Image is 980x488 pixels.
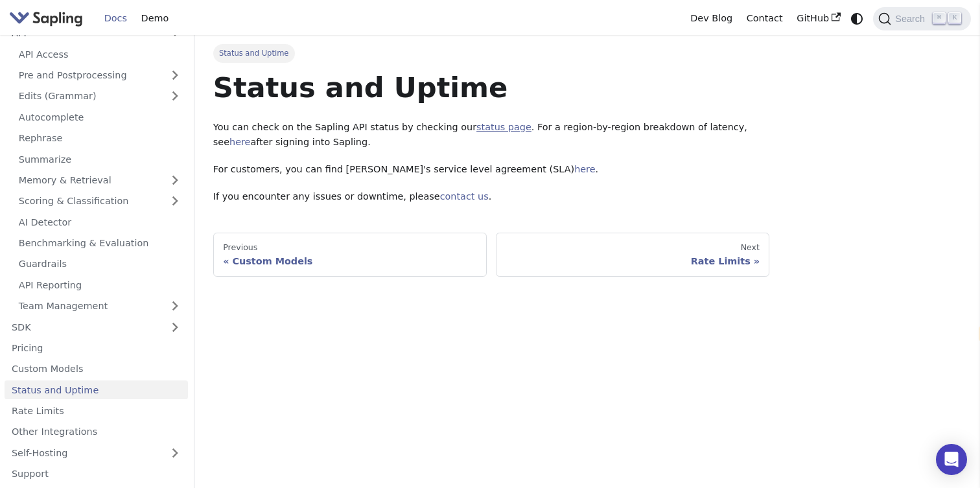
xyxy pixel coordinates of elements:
[223,255,476,267] div: Custom Models
[12,150,188,168] a: Summarize
[12,275,188,294] a: API Reporting
[848,9,867,28] button: Switch between dark and light mode (currently system mode)
[12,129,188,148] a: Rephrase
[12,45,188,64] a: API Access
[12,87,188,106] a: Edits (Grammar)
[12,171,188,190] a: Memory & Retrieval
[213,233,770,277] nav: Docs pages
[5,360,188,378] a: Custom Models
[683,8,739,29] a: Dev Blog
[506,255,760,267] div: Rate Limits
[873,7,970,30] button: Search (Command+K)
[162,318,188,336] button: Expand sidebar category 'SDK'
[5,318,162,336] a: SDK
[213,120,770,151] p: You can check on the Sapling API status by checking our . For a region-by-region breakdown of lat...
[213,44,295,62] span: Status and Uptime
[948,12,961,24] kbd: K
[97,8,134,29] a: Docs
[12,234,188,253] a: Benchmarking & Evaluation
[213,162,770,178] p: For customers, you can find [PERSON_NAME]'s service level agreement (SLA) .
[740,8,790,29] a: Contact
[134,8,176,29] a: Demo
[933,12,946,24] kbd: ⌘
[229,137,250,147] a: here
[506,242,760,253] div: Next
[213,70,770,105] h1: Status and Uptime
[12,255,188,273] a: Guardrails
[9,9,87,28] a: Sapling.ai
[213,233,487,277] a: PreviousCustom Models
[891,14,933,24] span: Search
[496,233,769,277] a: NextRate Limits
[574,164,595,174] a: here
[12,297,188,316] a: Team Management
[9,9,83,28] img: Sapling.ai
[5,465,188,483] a: Support
[476,122,531,132] a: status page
[5,423,188,441] a: Other Integrations
[12,108,188,126] a: Autocomplete
[12,213,188,231] a: AI Detector
[5,380,188,399] a: Status and Uptime
[12,66,188,85] a: Pre and Postprocessing
[5,339,188,358] a: Pricing
[223,242,476,253] div: Previous
[789,8,847,29] a: GitHub
[12,192,188,211] a: Scoring & Classification
[936,444,967,475] div: Open Intercom Messenger
[213,44,770,62] nav: Breadcrumbs
[213,189,770,205] p: If you encounter any issues or downtime, please .
[5,443,188,462] a: Self-Hosting
[5,402,188,421] a: Rate Limits
[440,191,489,202] a: contact us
